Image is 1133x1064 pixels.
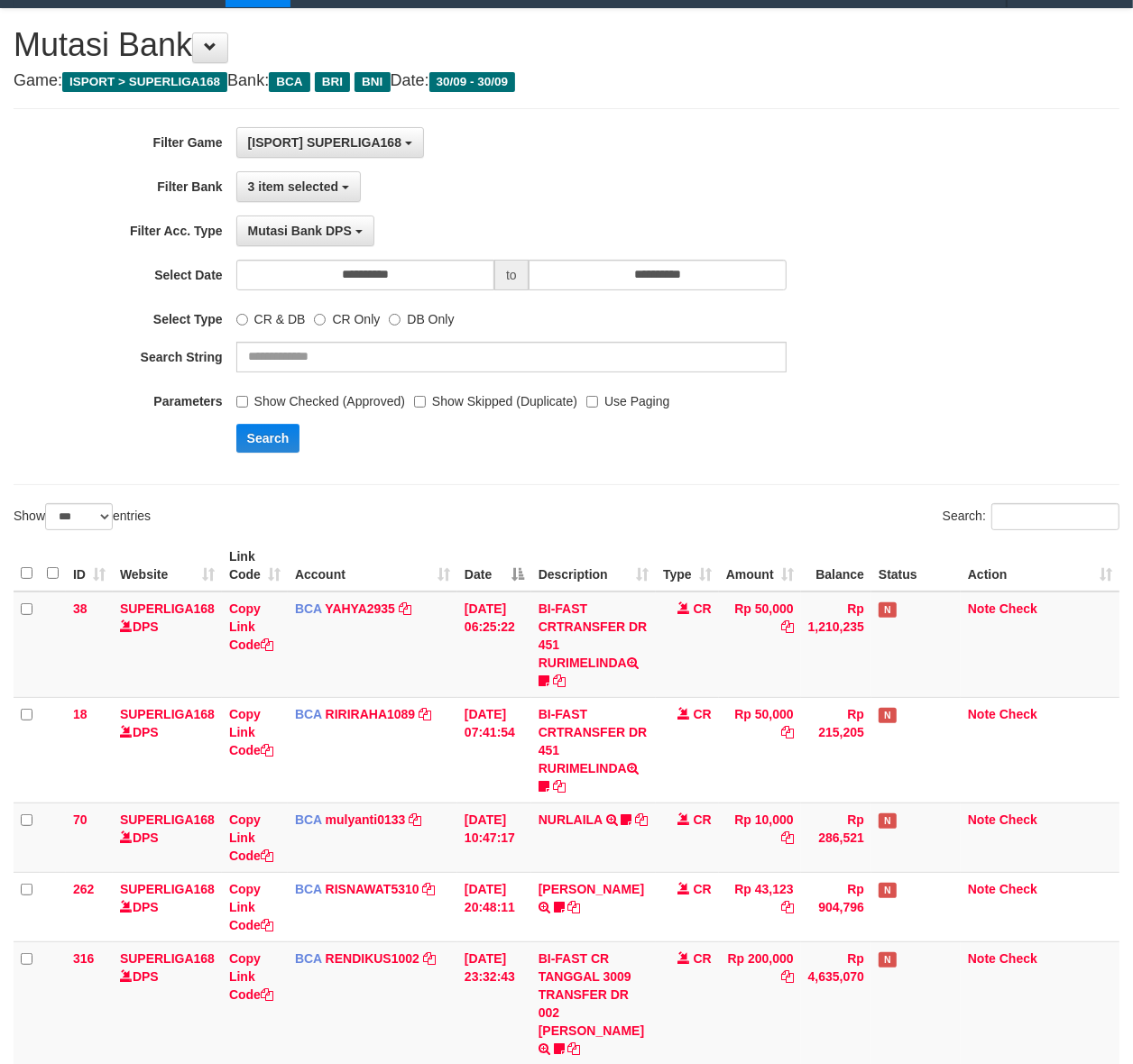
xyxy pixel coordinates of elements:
span: BCA [295,951,322,966]
a: RISNAWAT5310 [326,882,419,896]
a: Note [968,707,996,721]
a: YAHYA2935 [325,601,395,616]
input: CR & DB [236,314,248,326]
select: Showentries [45,503,113,530]
a: Copy Rp 43,123 to clipboard [781,900,794,914]
a: SUPERLIGA168 [120,601,215,616]
a: mulyanti0133 [326,812,406,827]
a: Copy BI-FAST CRTRANSFER DR 451 RURIMELINDA to clipboard [553,674,566,688]
span: BCA [295,601,322,616]
span: Has Note [879,952,897,968]
span: Has Note [879,883,897,898]
label: Use Paging [586,386,669,410]
a: SUPERLIGA168 [120,882,215,896]
a: Copy Rp 50,000 to clipboard [781,619,794,634]
a: Note [968,951,996,966]
span: BCA [295,707,322,721]
span: Mutasi Bank DPS [248,224,352,238]
span: BCA [269,72,309,92]
a: Copy Link Code [229,951,273,1002]
span: CR [694,601,712,616]
a: Copy BI-FAST CR TANGGAL 3009 TRANSFER DR 002 BACHTIAR RIFAI to clipboard [568,1041,581,1056]
td: Rp 286,521 [801,803,871,872]
a: Check [999,707,1037,721]
label: CR Only [314,304,380,328]
th: Description: activate to sort column ascending [531,540,656,592]
td: Rp 904,796 [801,872,871,941]
button: Search [236,424,300,453]
span: 70 [73,812,88,827]
td: BI-FAST CRTRANSFER DR 451 RURIMELINDA [531,592,656,698]
span: BCA [295,812,322,827]
span: CR [694,707,712,721]
a: Copy Rp 50,000 to clipboard [781,725,794,739]
span: CR [694,812,712,827]
span: 38 [73,601,88,616]
a: Copy RENDIKUS1002 to clipboard [423,951,436,966]
td: Rp 43,123 [719,872,801,941]
a: Check [999,812,1037,827]
a: Copy BI-FAST CRTRANSFER DR 451 RURIMELINDA to clipboard [553,779,566,793]
input: Search: [991,503,1119,530]
a: SUPERLIGA168 [120,707,215,721]
h1: Mutasi Bank [14,27,1119,63]
span: 30/09 - 30/09 [429,72,516,92]
span: [ISPORT] SUPERLIGA168 [248,135,401,150]
span: CR [694,882,712,896]
a: RIRIRAHA1089 [326,707,416,721]
td: Rp 50,000 [719,697,801,803]
a: NURLAILA [539,812,603,827]
button: [ISPORT] SUPERLIGA168 [236,127,424,158]
span: ISPORT > SUPERLIGA168 [62,72,227,92]
td: [DATE] 20:48:11 [457,872,531,941]
span: Has Note [879,602,897,618]
a: RENDIKUS1002 [326,951,419,966]
label: Search: [943,503,1119,530]
td: [DATE] 10:47:17 [457,803,531,872]
span: Has Note [879,813,897,829]
td: [DATE] 06:25:22 [457,592,531,698]
button: Mutasi Bank DPS [236,216,374,246]
a: SUPERLIGA168 [120,951,215,966]
a: Check [999,601,1037,616]
th: Balance [801,540,871,592]
a: Copy Link Code [229,812,273,863]
span: 3 item selected [248,179,338,194]
input: CR Only [314,314,326,326]
th: Action: activate to sort column ascending [961,540,1119,592]
a: [PERSON_NAME] [539,882,644,896]
label: Show entries [14,503,151,530]
a: Note [968,812,996,827]
a: Copy Rp 200,000 to clipboard [781,969,794,984]
span: Has Note [879,708,897,723]
input: Show Checked (Approved) [236,396,248,408]
span: 316 [73,951,94,966]
span: BCA [295,882,322,896]
a: Copy YOSI EFENDI to clipboard [568,900,581,914]
span: 18 [73,707,88,721]
th: ID: activate to sort column ascending [66,540,113,592]
h4: Game: Bank: Date: [14,72,1119,90]
label: Show Skipped (Duplicate) [414,386,577,410]
span: CR [694,951,712,966]
a: Copy NURLAILA to clipboard [635,812,648,827]
label: DB Only [389,304,454,328]
input: Use Paging [586,396,598,408]
td: Rp 50,000 [719,592,801,698]
span: BNI [355,72,390,92]
th: Website: activate to sort column ascending [113,540,222,592]
td: DPS [113,872,222,941]
th: Status [871,540,961,592]
a: Check [999,882,1037,896]
input: Show Skipped (Duplicate) [414,396,426,408]
label: CR & DB [236,304,306,328]
td: BI-FAST CRTRANSFER DR 451 RURIMELINDA [531,697,656,803]
input: DB Only [389,314,401,326]
a: SUPERLIGA168 [120,812,215,827]
a: Copy Rp 10,000 to clipboard [781,830,794,845]
th: Date: activate to sort column descending [457,540,531,592]
a: Copy Link Code [229,882,273,932]
a: BI-FAST CR TANGGAL 3009 TRANSFER DR 002 [PERSON_NAME] [539,951,644,1038]
td: Rp 1,210,235 [801,592,871,698]
td: DPS [113,803,222,872]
